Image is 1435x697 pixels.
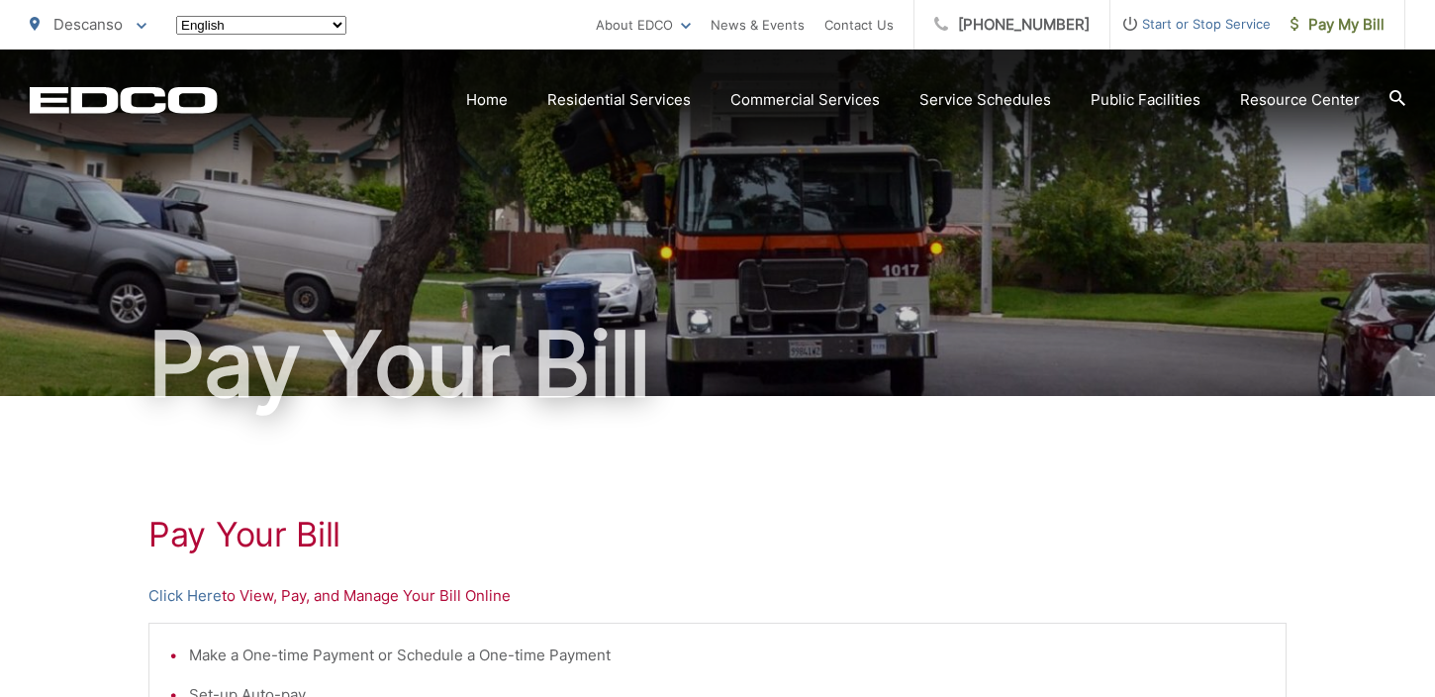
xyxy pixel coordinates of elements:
[1291,13,1385,37] span: Pay My Bill
[547,88,691,112] a: Residential Services
[824,13,894,37] a: Contact Us
[148,515,1287,554] h1: Pay Your Bill
[30,86,218,114] a: EDCD logo. Return to the homepage.
[189,644,1266,667] li: Make a One-time Payment or Schedule a One-time Payment
[1240,88,1360,112] a: Resource Center
[730,88,880,112] a: Commercial Services
[148,584,222,608] a: Click Here
[176,16,346,35] select: Select a language
[53,15,123,34] span: Descanso
[30,315,1405,414] h1: Pay Your Bill
[919,88,1051,112] a: Service Schedules
[466,88,508,112] a: Home
[711,13,805,37] a: News & Events
[1091,88,1200,112] a: Public Facilities
[148,584,1287,608] p: to View, Pay, and Manage Your Bill Online
[596,13,691,37] a: About EDCO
